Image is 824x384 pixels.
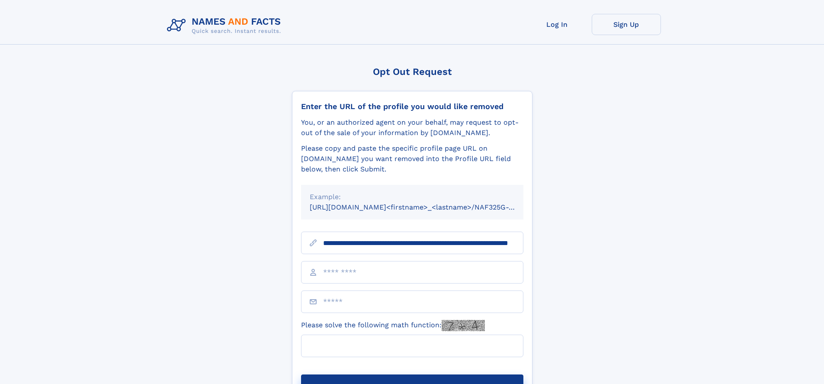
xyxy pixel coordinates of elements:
div: Please copy and paste the specific profile page URL on [DOMAIN_NAME] you want removed into the Pr... [301,143,523,174]
label: Please solve the following math function: [301,320,485,331]
a: Log In [523,14,592,35]
a: Sign Up [592,14,661,35]
div: You, or an authorized agent on your behalf, may request to opt-out of the sale of your informatio... [301,117,523,138]
small: [URL][DOMAIN_NAME]<firstname>_<lastname>/NAF325G-xxxxxxxx [310,203,540,211]
img: Logo Names and Facts [164,14,288,37]
div: Opt Out Request [292,66,532,77]
div: Example: [310,192,515,202]
div: Enter the URL of the profile you would like removed [301,102,523,111]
